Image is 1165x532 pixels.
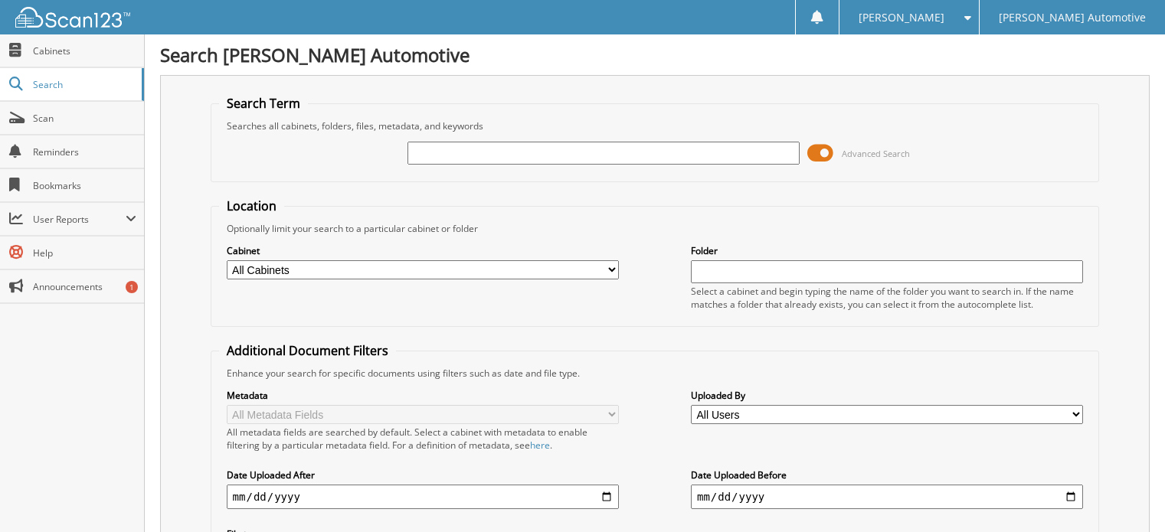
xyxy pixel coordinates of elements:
[219,95,308,112] legend: Search Term
[227,389,619,402] label: Metadata
[219,119,1091,132] div: Searches all cabinets, folders, files, metadata, and keywords
[33,179,136,192] span: Bookmarks
[33,112,136,125] span: Scan
[227,485,619,509] input: start
[691,244,1083,257] label: Folder
[33,213,126,226] span: User Reports
[15,7,130,28] img: scan123-logo-white.svg
[126,281,138,293] div: 1
[33,280,136,293] span: Announcements
[227,244,619,257] label: Cabinet
[33,145,136,158] span: Reminders
[219,197,284,214] legend: Location
[530,439,550,452] a: here
[691,285,1083,311] div: Select a cabinet and begin typing the name of the folder you want to search in. If the name match...
[691,389,1083,402] label: Uploaded By
[219,222,1091,235] div: Optionally limit your search to a particular cabinet or folder
[33,44,136,57] span: Cabinets
[227,468,619,481] label: Date Uploaded After
[219,342,396,359] legend: Additional Document Filters
[691,485,1083,509] input: end
[842,148,910,159] span: Advanced Search
[219,367,1091,380] div: Enhance your search for specific documents using filters such as date and file type.
[160,42,1150,67] h1: Search [PERSON_NAME] Automotive
[227,426,619,452] div: All metadata fields are searched by default. Select a cabinet with metadata to enable filtering b...
[33,78,134,91] span: Search
[999,13,1146,22] span: [PERSON_NAME] Automotive
[33,246,136,259] span: Help
[691,468,1083,481] label: Date Uploaded Before
[859,13,944,22] span: [PERSON_NAME]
